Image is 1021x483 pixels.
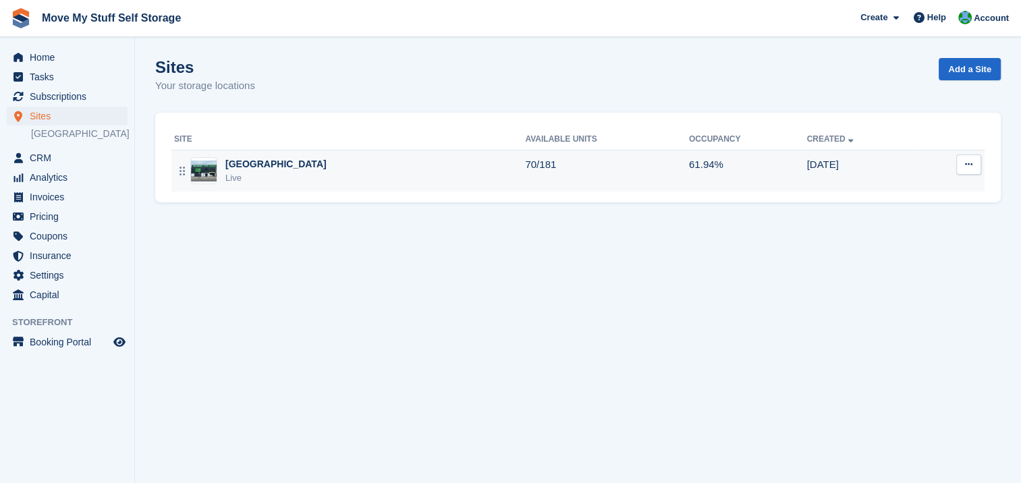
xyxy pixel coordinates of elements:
[7,168,128,187] a: menu
[30,246,111,265] span: Insurance
[939,58,1001,80] a: Add a Site
[7,227,128,246] a: menu
[689,129,807,150] th: Occupancy
[7,207,128,226] a: menu
[225,157,327,171] div: [GEOGRAPHIC_DATA]
[7,48,128,67] a: menu
[7,148,128,167] a: menu
[974,11,1009,25] span: Account
[30,266,111,285] span: Settings
[7,333,128,351] a: menu
[958,11,972,24] img: Dan
[927,11,946,24] span: Help
[155,58,255,76] h1: Sites
[30,333,111,351] span: Booking Portal
[31,127,128,140] a: [GEOGRAPHIC_DATA]
[7,67,128,86] a: menu
[7,87,128,106] a: menu
[7,266,128,285] a: menu
[11,8,31,28] img: stora-icon-8386f47178a22dfd0bd8f6a31ec36ba5ce8667c1dd55bd0f319d3a0aa187defe.svg
[155,78,255,94] p: Your storage locations
[7,107,128,125] a: menu
[806,134,856,144] a: Created
[30,188,111,206] span: Invoices
[36,7,186,29] a: Move My Stuff Self Storage
[30,87,111,106] span: Subscriptions
[30,148,111,167] span: CRM
[806,150,919,192] td: [DATE]
[689,150,807,192] td: 61.94%
[30,207,111,226] span: Pricing
[860,11,887,24] span: Create
[30,168,111,187] span: Analytics
[30,67,111,86] span: Tasks
[12,316,134,329] span: Storefront
[525,129,689,150] th: Available Units
[525,150,689,192] td: 70/181
[191,161,217,181] img: Image of Stoke-on-Trent site
[30,107,111,125] span: Sites
[7,246,128,265] a: menu
[30,227,111,246] span: Coupons
[30,285,111,304] span: Capital
[111,334,128,350] a: Preview store
[7,285,128,304] a: menu
[30,48,111,67] span: Home
[171,129,525,150] th: Site
[225,171,327,185] div: Live
[7,188,128,206] a: menu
